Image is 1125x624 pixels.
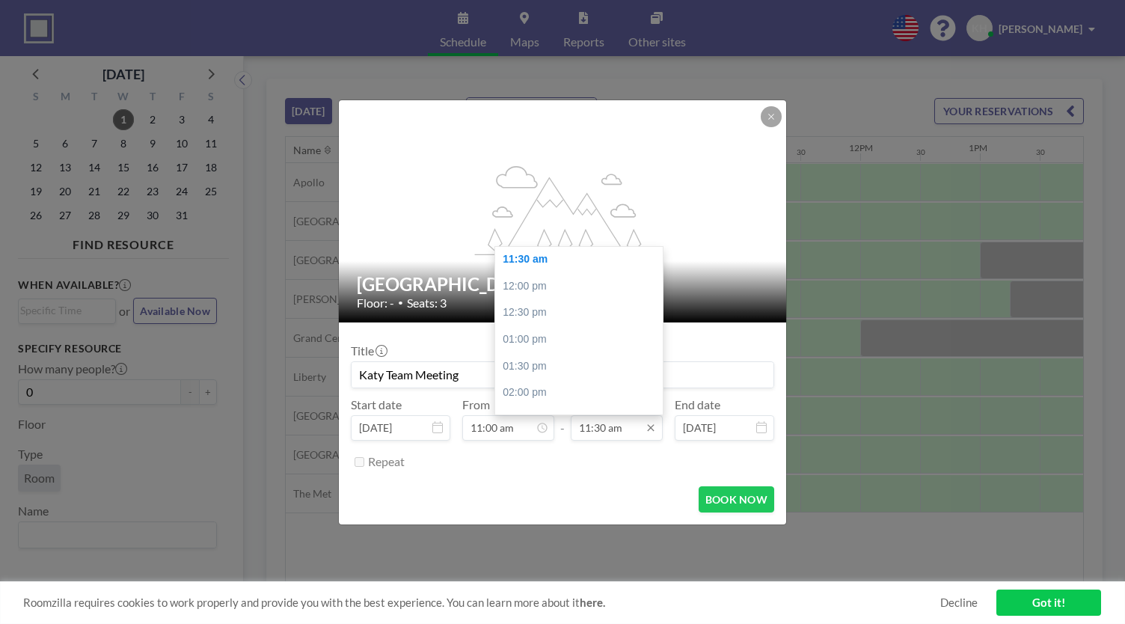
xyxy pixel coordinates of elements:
[495,379,670,406] div: 02:00 pm
[357,273,770,296] h2: [GEOGRAPHIC_DATA]
[351,397,402,412] label: Start date
[495,246,670,273] div: 11:30 am
[495,353,670,380] div: 01:30 pm
[996,590,1101,616] a: Got it!
[351,343,386,358] label: Title
[352,362,773,388] input: Katy's reservation
[560,403,565,435] span: -
[495,299,670,326] div: 12:30 pm
[699,486,774,513] button: BOOK NOW
[407,296,447,311] span: Seats: 3
[357,296,394,311] span: Floor: -
[368,454,405,469] label: Repeat
[495,326,670,353] div: 01:00 pm
[398,297,403,308] span: •
[495,406,670,433] div: 02:30 pm
[580,596,605,609] a: here.
[495,273,670,300] div: 12:00 pm
[23,596,940,610] span: Roomzilla requires cookies to work properly and provide you with the best experience. You can lea...
[940,596,978,610] a: Decline
[675,397,720,412] label: End date
[462,397,490,412] label: From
